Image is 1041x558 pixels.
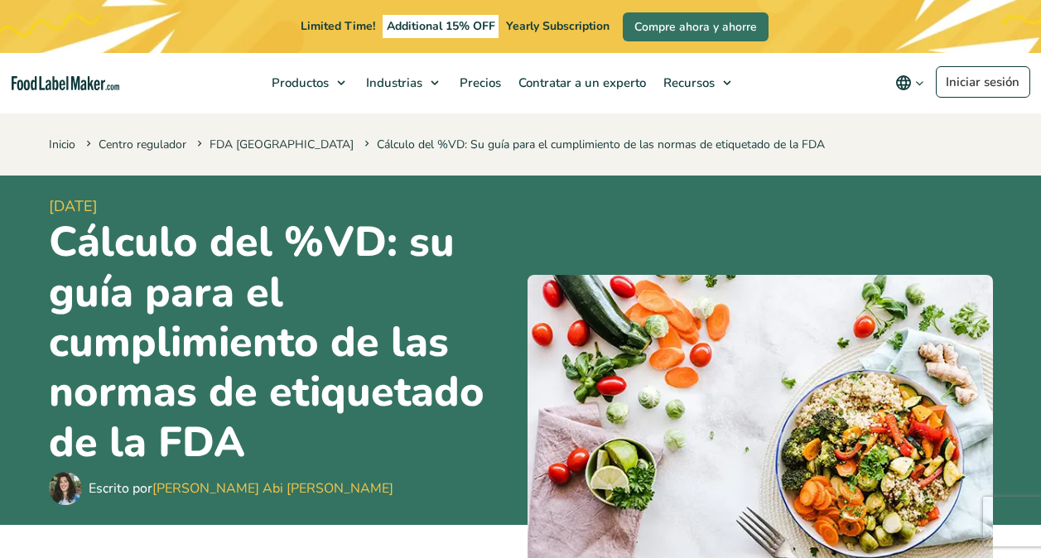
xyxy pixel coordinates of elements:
[361,75,424,91] span: Industrias
[89,479,393,498] div: Escrito por
[936,66,1030,98] a: Iniciar sesión
[506,18,610,34] span: Yearly Subscription
[455,75,503,91] span: Precios
[361,137,825,152] span: Cálculo del %VD: Su guía para el cumplimiento de las normas de etiquetado de la FDA
[267,75,330,91] span: Productos
[152,479,393,498] a: [PERSON_NAME] Abi [PERSON_NAME]
[263,53,354,113] a: Productos
[623,12,769,41] a: Compre ahora y ahorre
[99,137,186,152] a: Centro regulador
[210,137,354,152] a: FDA [GEOGRAPHIC_DATA]
[49,195,514,218] span: [DATE]
[658,75,716,91] span: Recursos
[383,15,499,38] span: Additional 15% OFF
[510,53,651,113] a: Contratar a un experto
[655,53,740,113] a: Recursos
[513,75,648,91] span: Contratar a un experto
[49,218,514,468] h1: Cálculo del %VD: su guía para el cumplimiento de las normas de etiquetado de la FDA
[49,472,82,505] img: Maria Abi Hanna - Etiquetadora de alimentos
[49,137,75,152] a: Inicio
[301,18,375,34] span: Limited Time!
[451,53,506,113] a: Precios
[358,53,447,113] a: Industrias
